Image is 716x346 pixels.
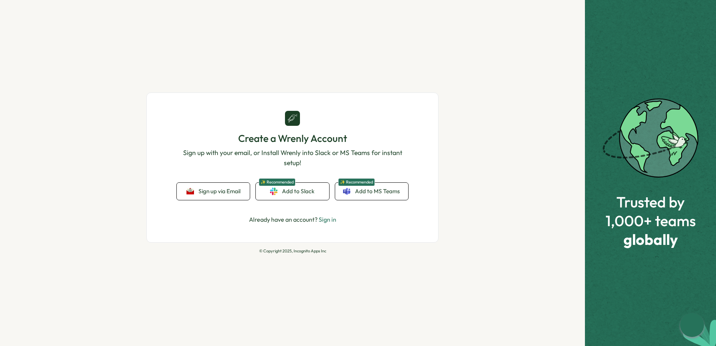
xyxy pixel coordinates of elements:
[606,194,696,210] span: Trusted by
[606,231,696,248] span: globally
[256,183,329,200] a: ✨ RecommendedAdd to Slack
[606,212,696,229] span: 1,000+ teams
[282,187,315,195] span: Add to Slack
[259,178,295,186] span: ✨ Recommended
[335,183,408,200] a: ✨ RecommendedAdd to MS Teams
[177,132,408,145] h1: Create a Wrenly Account
[249,215,336,224] p: Already have an account?
[146,249,439,254] p: © Copyright 2025, Incognito Apps Inc
[319,216,336,223] a: Sign in
[338,178,375,186] span: ✨ Recommended
[355,187,400,195] span: Add to MS Teams
[198,188,240,195] span: Sign up via Email
[177,148,408,168] p: Sign up with your email, or Install Wrenly into Slack or MS Teams for instant setup!
[177,183,250,200] button: Sign up via Email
